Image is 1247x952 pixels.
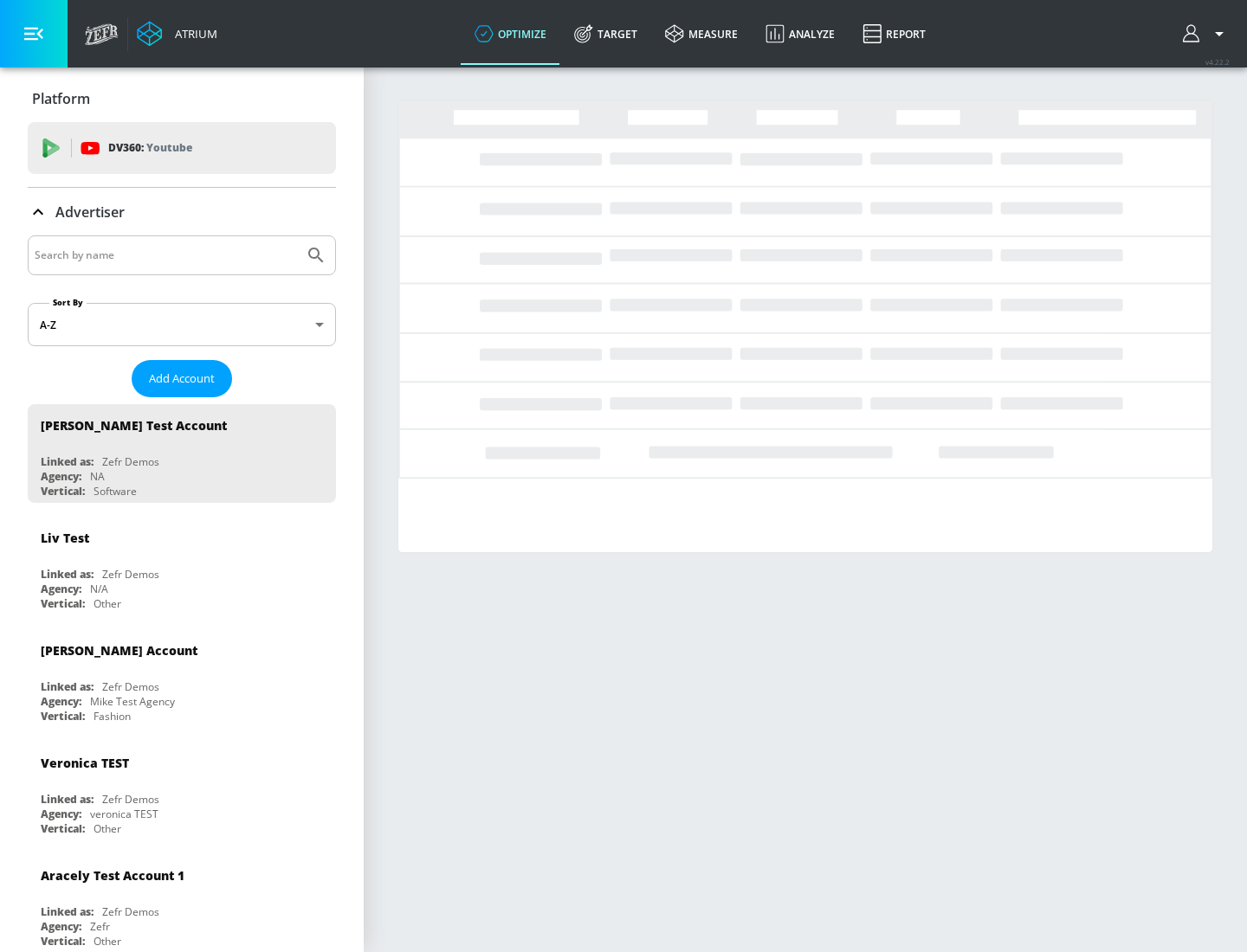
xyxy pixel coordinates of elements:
[94,596,121,611] div: Other
[41,807,81,821] div: Agency:
[1205,57,1230,67] span: v 4.22.2
[41,934,85,949] div: Vertical:
[752,3,849,65] a: Analyze
[41,792,94,807] div: Linked as:
[94,709,131,724] div: Fashion
[41,867,184,884] div: Aracely Test Account 1
[41,454,94,469] div: Linked as:
[41,469,81,484] div: Agency:
[35,244,297,267] input: Search by name
[108,138,192,158] p: DV360:
[55,203,125,222] p: Advertiser
[137,21,217,47] a: Atrium
[94,821,121,836] div: Other
[102,567,159,582] div: Zefr Demos
[28,188,336,236] div: Advertiser
[132,360,232,397] button: Add Account
[149,369,215,389] span: Add Account
[49,297,87,308] label: Sort By
[28,404,336,503] div: [PERSON_NAME] Test AccountLinked as:Zefr DemosAgency:NAVertical:Software
[102,792,159,807] div: Zefr Demos
[28,517,336,615] div: Liv TestLinked as:Zefr DemosAgency:N/AVertical:Other
[28,742,336,840] div: Veronica TESTLinked as:Zefr DemosAgency:veronica TESTVertical:Other
[41,904,94,919] div: Linked as:
[41,417,227,434] div: [PERSON_NAME] Test Account
[146,138,192,157] p: Youtube
[41,530,89,546] div: Liv Test
[90,807,158,821] div: veronica TEST
[102,454,159,469] div: Zefr Demos
[849,3,940,65] a: Report
[41,709,85,724] div: Vertical:
[94,484,137,499] div: Software
[168,26,217,42] div: Atrium
[41,582,81,596] div: Agency:
[41,484,85,499] div: Vertical:
[94,934,121,949] div: Other
[90,694,175,709] div: Mike Test Agency
[28,629,336,728] div: [PERSON_NAME] AccountLinked as:Zefr DemosAgency:Mike Test AgencyVertical:Fashion
[28,74,336,123] div: Platform
[41,755,129,771] div: Veronica TEST
[651,3,752,65] a: measure
[41,642,197,659] div: [PERSON_NAME] Account
[41,821,85,836] div: Vertical:
[461,3,560,65] a: optimize
[41,919,81,934] div: Agency:
[560,3,651,65] a: Target
[28,122,336,174] div: DV360: Youtube
[41,679,94,694] div: Linked as:
[32,89,90,108] p: Platform
[102,904,159,919] div: Zefr Demos
[102,679,159,694] div: Zefr Demos
[41,596,85,611] div: Vertical:
[41,567,94,582] div: Linked as:
[90,469,105,484] div: NA
[41,694,81,709] div: Agency:
[28,303,336,346] div: A-Z
[90,582,108,596] div: N/A
[90,919,110,934] div: Zefr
